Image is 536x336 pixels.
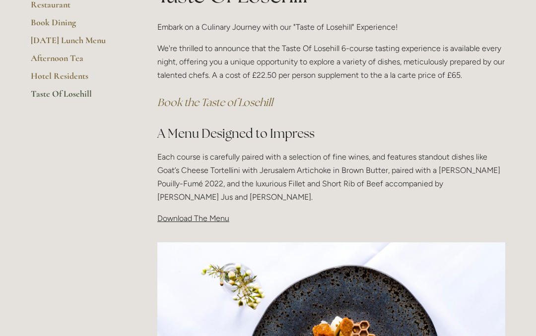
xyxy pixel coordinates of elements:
[31,35,126,53] a: [DATE] Lunch Menu
[31,88,126,106] a: Taste Of Losehill
[157,150,505,204] p: Each course is carefully paired with a selection of fine wines, and features standout dishes like...
[157,214,229,223] span: Download The Menu
[157,20,505,34] p: Embark on a Culinary Journey with our "Taste of Losehill" Experience!
[31,70,126,88] a: Hotel Residents
[31,53,126,70] a: Afternoon Tea
[157,125,505,142] h2: A Menu Designed to Impress
[31,17,126,35] a: Book Dining
[157,42,505,82] p: We're thrilled to announce that the Taste Of Losehill 6-course tasting experience is available ev...
[157,96,273,109] a: Book the Taste of Losehill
